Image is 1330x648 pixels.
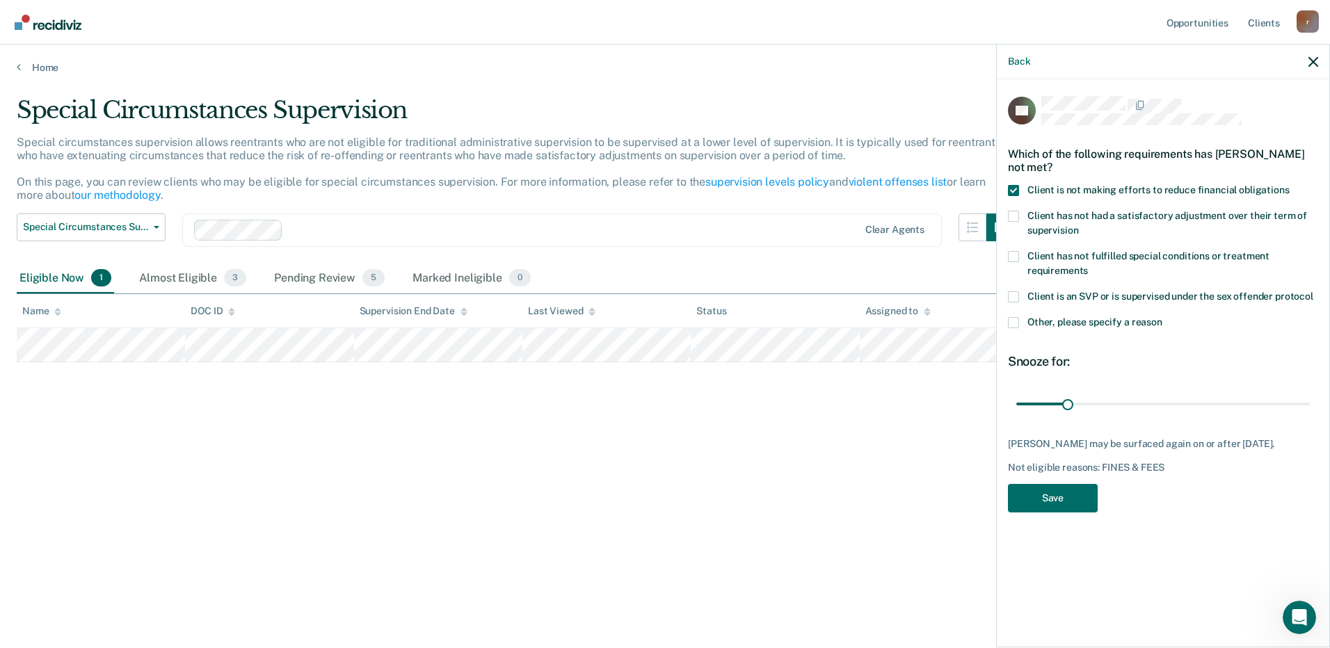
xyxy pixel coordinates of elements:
[528,305,595,317] div: Last Viewed
[1297,10,1319,33] button: Profile dropdown button
[91,269,111,287] span: 1
[849,175,947,188] a: violent offenses list
[705,175,829,188] a: supervision levels policy
[23,221,148,233] span: Special Circumstances Supervision
[17,264,114,294] div: Eligible Now
[360,305,467,317] div: Supervision End Date
[410,264,534,294] div: Marked Ineligible
[15,15,81,30] img: Recidiviz
[22,305,61,317] div: Name
[1027,291,1313,302] span: Client is an SVP or is supervised under the sex offender protocol
[17,136,1001,202] p: Special circumstances supervision allows reentrants who are not eligible for traditional administ...
[1027,210,1307,236] span: Client has not had a satisfactory adjustment over their term of supervision
[696,305,726,317] div: Status
[271,264,387,294] div: Pending Review
[224,269,246,287] span: 3
[362,269,385,287] span: 5
[1027,250,1269,276] span: Client has not fulfilled special conditions or treatment requirements
[1008,438,1318,450] div: [PERSON_NAME] may be surfaced again on or after [DATE].
[191,305,235,317] div: DOC ID
[1008,136,1318,185] div: Which of the following requirements has [PERSON_NAME] not met?
[74,188,161,202] a: our methodology
[1008,56,1030,67] button: Back
[865,224,924,236] div: Clear agents
[1008,484,1098,512] button: Save
[17,96,1014,136] div: Special Circumstances Supervision
[1008,354,1318,369] div: Snooze for:
[509,269,531,287] span: 0
[17,61,1313,74] a: Home
[1283,601,1316,634] iframe: Intercom live chat
[1027,184,1290,195] span: Client is not making efforts to reduce financial obligations
[865,305,931,317] div: Assigned to
[1297,10,1319,33] div: r
[136,264,249,294] div: Almost Eligible
[1027,316,1162,327] span: Other, please specify a reason
[1008,462,1318,473] div: Not eligible reasons: FINES & FEES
